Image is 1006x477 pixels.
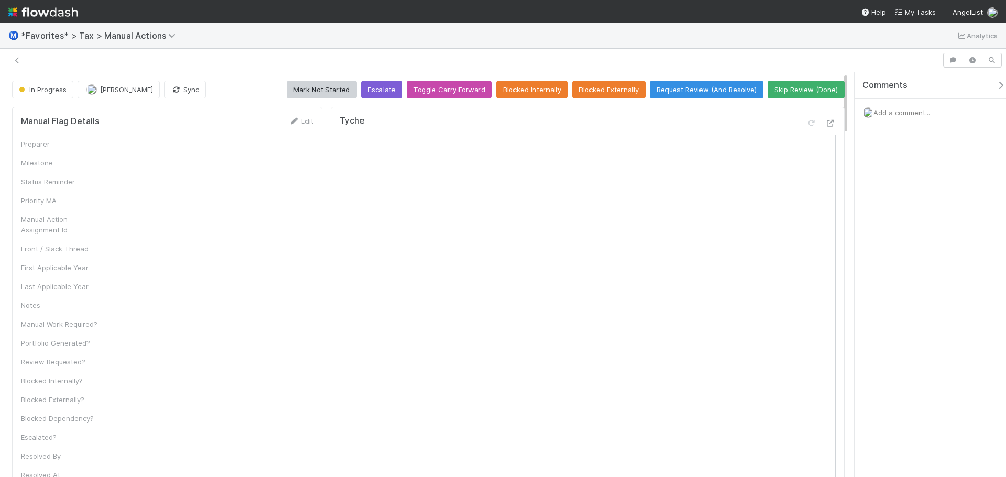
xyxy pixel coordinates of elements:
div: Resolved By [21,451,100,461]
span: My Tasks [894,8,936,16]
div: Manual Work Required? [21,319,100,329]
button: Blocked Internally [496,81,568,98]
div: Blocked Dependency? [21,413,100,424]
div: Notes [21,300,100,310]
div: Manual Action Assignment Id [21,214,100,235]
span: *Favorites* > Tax > Manual Actions [21,30,181,41]
div: Last Applicable Year [21,281,100,292]
a: Analytics [956,29,998,42]
div: Front / Slack Thread [21,243,100,254]
button: Mark Not Started [287,81,357,98]
button: Blocked Externally [572,81,646,98]
a: My Tasks [894,7,936,17]
div: First Applicable Year [21,262,100,273]
div: Blocked Externally? [21,394,100,405]
div: Preparer [21,139,100,149]
button: Request Review (And Resolve) [650,81,763,98]
a: Edit [289,117,313,125]
h5: Tyche [340,116,365,126]
div: Help [861,7,886,17]
img: avatar_cfa6ccaa-c7d9-46b3-b608-2ec56ecf97ad.png [86,84,97,95]
div: Priority MA [21,195,100,206]
button: [PERSON_NAME] [78,81,160,98]
button: Skip Review (Done) [768,81,845,98]
div: Milestone [21,158,100,168]
img: logo-inverted-e16ddd16eac7371096b0.svg [8,3,78,21]
h5: Manual Flag Details [21,116,100,127]
button: Toggle Carry Forward [407,81,492,98]
button: Escalate [361,81,402,98]
span: [PERSON_NAME] [100,85,153,94]
div: Status Reminder [21,176,100,187]
span: Ⓜ️ [8,31,19,40]
div: Review Requested? [21,357,100,367]
img: avatar_cfa6ccaa-c7d9-46b3-b608-2ec56ecf97ad.png [863,107,873,118]
button: Sync [164,81,206,98]
div: Portfolio Generated? [21,338,100,348]
span: AngelList [953,8,983,16]
div: Blocked Internally? [21,375,100,386]
span: Add a comment... [873,108,930,117]
span: Comments [862,80,907,91]
img: avatar_cfa6ccaa-c7d9-46b3-b608-2ec56ecf97ad.png [987,7,998,18]
div: Escalated? [21,432,100,442]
